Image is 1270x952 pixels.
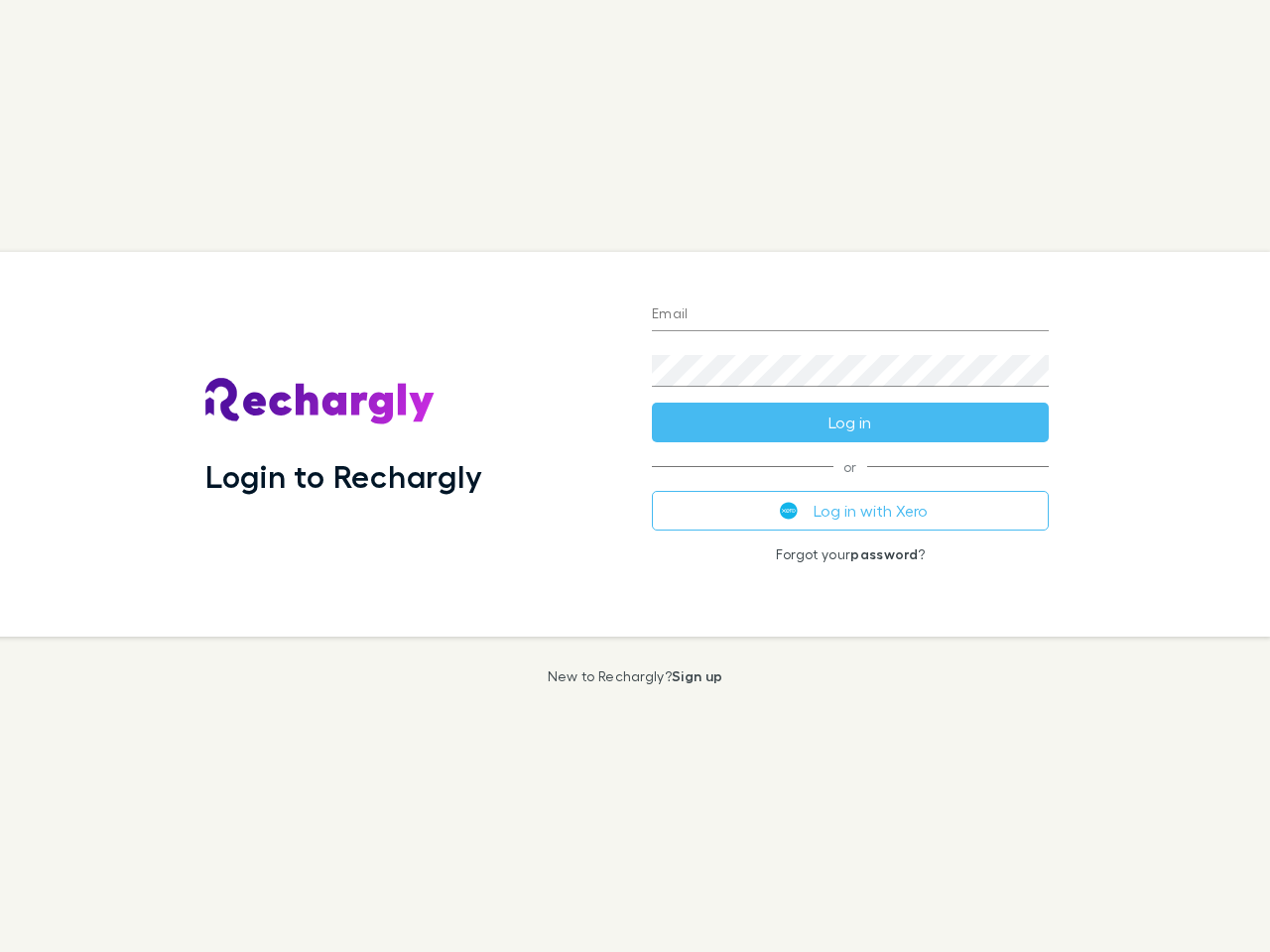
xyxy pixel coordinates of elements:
span: or [652,466,1049,467]
img: Rechargly's Logo [205,378,436,425]
p: Forgot your ? [652,546,1049,562]
h1: Login to Rechargly [205,457,482,495]
a: Sign up [672,667,722,684]
p: New to Rechargly? [548,668,723,684]
button: Log in with Xero [652,491,1049,531]
img: Xero's logo [780,502,798,520]
button: Log in [652,403,1049,442]
a: password [850,545,918,562]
